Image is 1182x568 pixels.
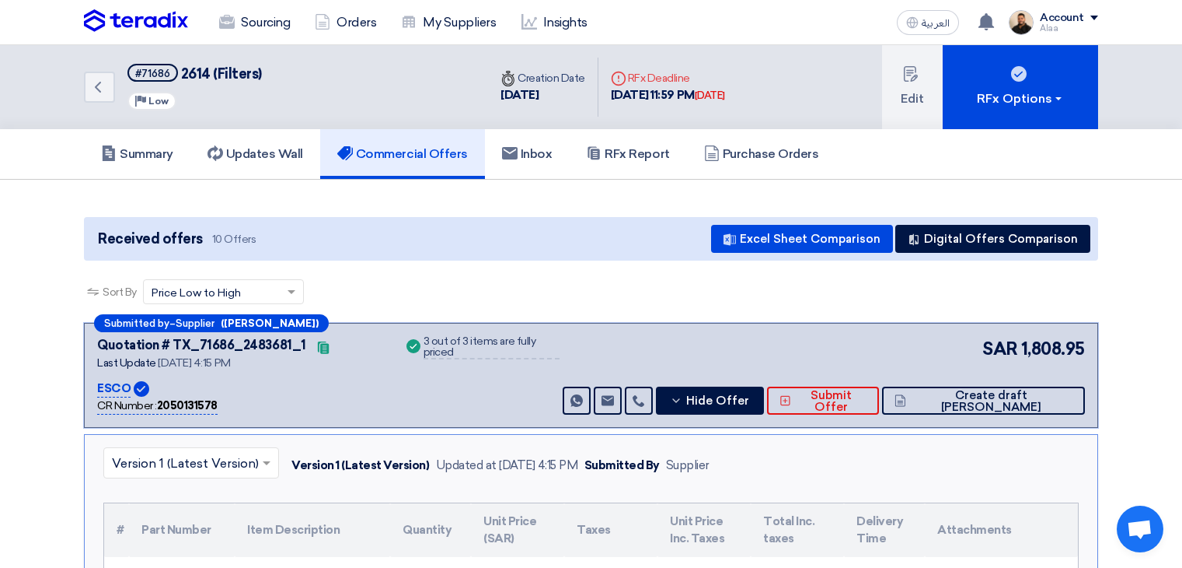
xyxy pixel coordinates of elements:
[695,88,725,103] div: [DATE]
[882,387,1085,415] button: Create draft [PERSON_NAME]
[436,457,578,475] div: Updated at [DATE] 4:15 PM
[181,65,262,82] span: 2614 (Filters)
[922,18,950,29] span: العربية
[152,285,241,301] span: Price Low to High
[176,318,214,328] span: Supplier
[586,146,669,162] h5: RFx Report
[686,395,749,407] span: Hide Offer
[235,503,390,557] th: Item Description
[500,86,585,104] div: [DATE]
[584,457,660,475] div: Submitted By
[337,146,468,162] h5: Commercial Offers
[711,225,893,253] button: Excel Sheet Comparison
[148,96,169,107] span: Low
[97,380,131,398] p: ESCO
[1009,10,1034,35] img: MAA_1717931611039.JPG
[982,336,1018,362] span: SAR
[97,356,156,370] span: Last Update
[1040,24,1098,33] div: Alaa
[666,457,710,475] div: Supplier
[943,45,1098,129] button: RFx Options
[84,9,188,33] img: Teradix logo
[84,129,190,179] a: Summary
[104,318,169,328] span: Submitted by
[158,356,230,370] span: [DATE] 4:15 PM
[977,89,1065,108] div: RFx Options
[500,70,585,86] div: Creation Date
[611,86,725,104] div: [DATE] 11:59 PM
[389,5,508,40] a: My Suppliers
[221,318,319,328] b: ([PERSON_NAME])
[1117,506,1163,552] div: Open chat
[94,314,329,332] div: –
[97,398,218,415] div: CR Number :
[657,503,751,557] th: Unit Price Inc. Taxes
[104,503,129,557] th: #
[212,232,256,247] span: 10 Offers
[157,399,218,412] b: 2050131578
[897,10,959,35] button: العربية
[882,45,943,129] button: Edit
[704,146,819,162] h5: Purchase Orders
[101,146,173,162] h5: Summary
[424,336,560,359] div: 3 out of 3 items are fully priced
[925,503,1078,557] th: Attachments
[207,146,303,162] h5: Updates Wall
[656,387,764,415] button: Hide Offer
[207,5,302,40] a: Sourcing
[103,284,137,300] span: Sort By
[134,381,149,397] img: Verified Account
[844,503,925,557] th: Delivery Time
[564,503,657,557] th: Taxes
[135,68,170,79] div: #71686
[471,503,564,557] th: Unit Price (SAR)
[390,503,471,557] th: Quantity
[502,146,553,162] h5: Inbox
[1021,336,1085,362] span: 1,808.95
[751,503,844,557] th: Total Inc. taxes
[687,129,836,179] a: Purchase Orders
[767,387,879,415] button: Submit Offer
[569,129,686,179] a: RFx Report
[611,70,725,86] div: RFx Deadline
[302,5,389,40] a: Orders
[190,129,320,179] a: Updates Wall
[485,129,570,179] a: Inbox
[509,5,600,40] a: Insights
[98,229,203,250] span: Received offers
[127,64,262,83] h5: 2614 (Filters)
[129,503,235,557] th: Part Number
[1040,12,1084,25] div: Account
[895,225,1090,253] button: Digital Offers Comparison
[795,390,866,413] span: Submit Offer
[910,390,1072,413] span: Create draft [PERSON_NAME]
[320,129,485,179] a: Commercial Offers
[97,336,306,355] div: Quotation # TX_71686_2483681_1
[291,457,430,475] div: Version 1 (Latest Version)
